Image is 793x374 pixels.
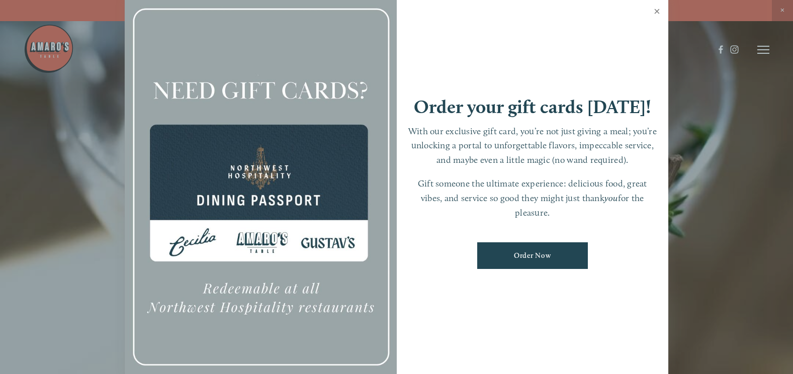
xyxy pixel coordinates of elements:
[604,193,618,203] em: you
[414,98,651,116] h1: Order your gift cards [DATE]!
[407,176,659,220] p: Gift someone the ultimate experience: delicious food, great vibes, and service so good they might...
[477,242,588,269] a: Order Now
[407,124,659,167] p: With our exclusive gift card, you’re not just giving a meal; you’re unlocking a portal to unforge...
